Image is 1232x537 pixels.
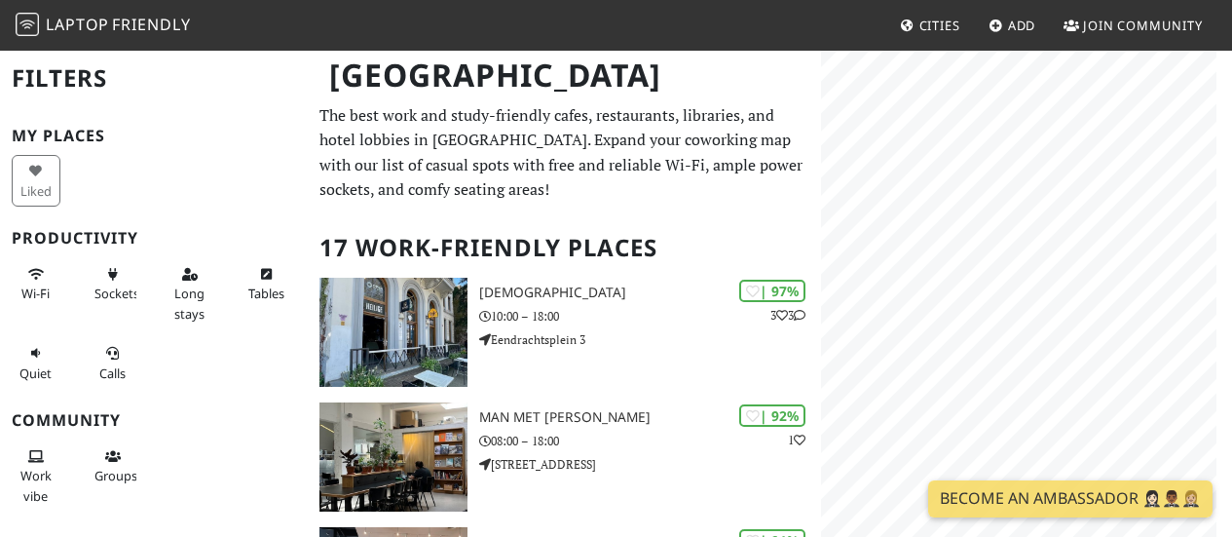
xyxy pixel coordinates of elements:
[308,278,821,387] a: Heilige Boontjes | 97% 33 [DEMOGRAPHIC_DATA] 10:00 – 18:00 Eendrachtsplein 3
[892,8,968,43] a: Cities
[319,218,809,278] h2: 17 Work-Friendly Places
[166,258,214,329] button: Long stays
[243,258,291,310] button: Tables
[319,403,467,512] img: Man met bril koffie
[319,103,809,203] p: The best work and study-friendly cafes, restaurants, libraries, and hotel lobbies in [GEOGRAPHIC_...
[12,258,60,310] button: Wi-Fi
[1056,8,1211,43] a: Join Community
[16,9,191,43] a: LaptopFriendly LaptopFriendly
[479,330,821,349] p: Eendrachtsplein 3
[739,404,805,427] div: | 92%
[788,431,805,449] p: 1
[1008,17,1036,34] span: Add
[479,455,821,474] p: [STREET_ADDRESS]
[1083,17,1203,34] span: Join Community
[739,280,805,302] div: | 97%
[308,403,821,512] a: Man met bril koffie | 92% 1 Man met [PERSON_NAME] 08:00 – 18:00 [STREET_ADDRESS]
[319,278,467,387] img: Heilige Boontjes
[479,409,821,426] h3: Man met [PERSON_NAME]
[919,17,960,34] span: Cities
[16,13,39,36] img: LaptopFriendly
[479,432,821,450] p: 08:00 – 18:00
[479,285,821,301] h3: [DEMOGRAPHIC_DATA]
[89,337,137,389] button: Calls
[12,337,60,389] button: Quiet
[89,258,137,310] button: Sockets
[46,14,109,35] span: Laptop
[20,467,52,504] span: People working
[99,364,126,382] span: Video/audio calls
[12,127,296,145] h3: My Places
[94,467,137,484] span: Group tables
[12,441,60,512] button: Work vibe
[314,49,817,102] h1: [GEOGRAPHIC_DATA]
[12,411,296,430] h3: Community
[89,441,137,492] button: Groups
[174,285,205,322] span: Long stays
[12,229,296,248] h3: Productivity
[12,49,296,108] h2: Filters
[19,364,52,382] span: Quiet
[981,8,1044,43] a: Add
[94,285,139,302] span: Power sockets
[112,14,190,35] span: Friendly
[928,480,1213,518] a: Become an Ambassador 🤵🏻‍♀️🤵🏾‍♂️🤵🏼‍♀️
[770,306,805,325] p: 3 3
[21,285,50,302] span: Stable Wi-Fi
[479,307,821,326] p: 10:00 – 18:00
[248,285,284,302] span: Work-friendly tables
